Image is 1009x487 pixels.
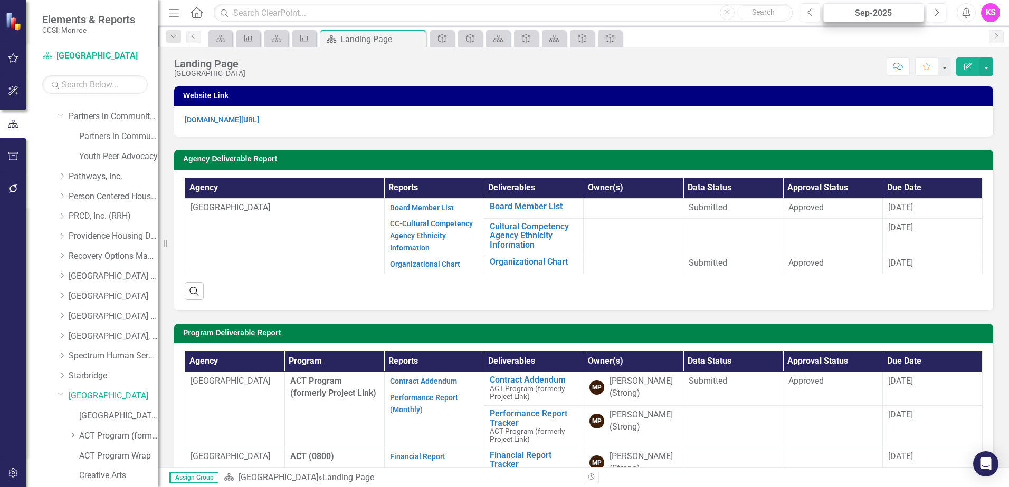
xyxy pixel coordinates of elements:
[191,202,379,214] p: [GEOGRAPHIC_DATA]
[584,218,683,254] td: Double-Click to Edit
[783,198,883,218] td: Double-Click to Edit
[42,13,135,26] span: Elements & Reports
[183,329,988,337] h3: Program Deliverable Report
[589,380,604,395] div: MP
[584,406,683,447] td: Double-Click to Edit
[888,451,913,461] span: [DATE]
[69,330,158,343] a: [GEOGRAPHIC_DATA], Inc.
[783,254,883,274] td: Double-Click to Edit
[888,410,913,420] span: [DATE]
[490,202,578,211] a: Board Member List
[69,210,158,222] a: PRCD, Inc. (RRH)
[589,414,604,428] div: MP
[42,50,148,62] a: [GEOGRAPHIC_DATA]
[185,115,259,124] a: [DOMAIN_NAME][URL]
[827,7,920,20] div: Sep-2025
[384,198,484,274] td: Double-Click to Edit
[390,393,458,414] a: Performance Report (Monthly)
[490,257,578,267] a: Organizational Chart
[883,198,983,218] td: Double-Click to Edit
[788,258,824,268] span: Approved
[340,33,423,46] div: Landing Page
[883,254,983,274] td: Double-Click to Edit
[79,410,158,422] a: [GEOGRAPHIC_DATA] (MCOMH Internal)
[783,372,883,406] td: Double-Click to Edit
[888,222,913,232] span: [DATE]
[185,372,285,447] td: Double-Click to Edit
[683,254,783,274] td: Double-Click to Edit
[888,376,913,386] span: [DATE]
[490,222,578,250] a: Cultural Competency Agency Ethnicity Information
[183,92,988,100] h3: Website Link
[689,258,727,268] span: Submitted
[484,372,584,406] td: Double-Click to Edit Right Click for Context Menu
[683,218,783,254] td: Double-Click to Edit
[888,202,913,212] span: [DATE]
[69,370,158,382] a: Starbridge
[69,350,158,362] a: Spectrum Human Services, Inc.
[490,451,578,469] a: Financial Report Tracker
[69,191,158,203] a: Person Centered Housing Options, Inc.
[69,250,158,262] a: Recovery Options Made Easy
[752,8,775,16] span: Search
[191,451,279,463] p: [GEOGRAPHIC_DATA]
[69,171,158,183] a: Pathways, Inc.
[69,270,158,283] a: [GEOGRAPHIC_DATA] (RRH)
[490,375,578,385] a: Contract Addendum
[69,111,158,123] a: Partners in Community Development
[490,384,565,401] span: ACT Program (formerly Project Link)
[390,377,457,385] a: Contract Addendum
[390,203,454,212] a: Board Member List
[239,472,318,482] a: [GEOGRAPHIC_DATA]
[290,451,334,461] span: ACT (0800)
[783,218,883,254] td: Double-Click to Edit
[610,409,678,433] div: [PERSON_NAME] (Strong)
[79,430,158,442] a: ACT Program (formerly Project Link)
[290,376,376,398] span: ACT Program (formerly Project Link)
[683,406,783,447] td: Double-Click to Edit
[883,406,983,447] td: Double-Click to Edit
[183,155,988,163] h3: Agency Deliverable Report
[484,198,584,218] td: Double-Click to Edit Right Click for Context Menu
[783,406,883,447] td: Double-Click to Edit
[390,452,445,461] a: Financial Report
[610,375,678,400] div: [PERSON_NAME] (Strong)
[610,451,678,475] div: [PERSON_NAME] (Strong)
[191,375,279,387] p: [GEOGRAPHIC_DATA]
[584,254,683,274] td: Double-Click to Edit
[390,219,473,252] a: CC-Cultural Competency Agency Ethnicity Information
[883,218,983,254] td: Double-Click to Edit
[683,198,783,218] td: Double-Click to Edit
[174,58,245,70] div: Landing Page
[69,290,158,303] a: [GEOGRAPHIC_DATA]
[169,472,218,483] span: Assign Group
[390,260,460,268] a: Organizational Chart
[584,372,683,406] td: Double-Click to Edit
[79,131,158,143] a: Partners in Community Development (MCOMH Internal)
[79,470,158,482] a: Creative Arts
[823,3,924,22] button: Sep-2025
[689,202,727,212] span: Submitted
[737,5,790,20] button: Search
[322,472,374,482] div: Landing Page
[384,372,484,447] td: Double-Click to Edit
[683,372,783,406] td: Double-Click to Edit
[490,427,565,443] span: ACT Program (formerly Project Link)
[484,218,584,254] td: Double-Click to Edit Right Click for Context Menu
[973,451,998,476] div: Open Intercom Messenger
[484,254,584,274] td: Double-Click to Edit Right Click for Context Menu
[185,198,385,274] td: Double-Click to Edit
[689,376,727,386] span: Submitted
[174,70,245,77] div: [GEOGRAPHIC_DATA]
[79,450,158,462] a: ACT Program Wrap
[883,372,983,406] td: Double-Click to Edit
[42,26,135,34] small: CCSI: Monroe
[69,230,158,242] a: Providence Housing Development Corporation
[888,258,913,268] span: [DATE]
[788,202,824,212] span: Approved
[79,151,158,163] a: Youth Peer Advocacy
[5,11,25,31] img: ClearPoint Strategy
[584,198,683,218] td: Double-Click to Edit
[981,3,1000,22] button: KS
